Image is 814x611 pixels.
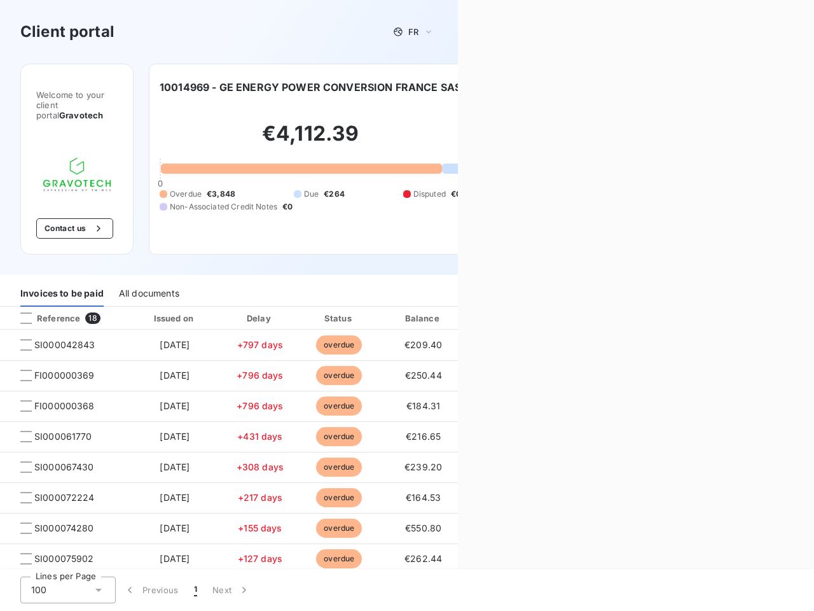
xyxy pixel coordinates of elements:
span: 18 [85,313,100,324]
button: Contact us [36,218,113,239]
span: [DATE] [160,553,190,564]
span: Welcome to your client portal [36,90,118,120]
span: SI000067430 [34,461,94,474]
button: 1 [186,577,205,603]
span: overdue [316,519,362,538]
span: €3,848 [207,188,235,200]
span: FI000000369 [34,369,95,382]
span: 100 [31,584,46,596]
div: Status [301,312,377,325]
span: +796 days [237,370,283,381]
div: All documents [119,280,179,307]
span: €184.31 [406,400,440,411]
span: +431 days [237,431,282,442]
span: Disputed [413,188,446,200]
span: SI000042843 [34,339,95,351]
button: Previous [116,577,186,603]
span: overdue [316,458,362,477]
span: €264 [324,188,345,200]
span: +797 days [237,339,283,350]
span: €239.20 [404,461,442,472]
span: overdue [316,549,362,568]
span: SI000075902 [34,552,94,565]
span: [DATE] [160,400,190,411]
span: [DATE] [160,492,190,503]
span: overdue [316,427,362,446]
span: Due [304,188,319,200]
span: [DATE] [160,431,190,442]
img: Company logo [36,151,118,198]
h3: Client portal [20,20,114,43]
span: €164.53 [406,492,441,503]
span: €250.44 [405,370,442,381]
span: +217 days [238,492,282,503]
span: [DATE] [160,461,190,472]
span: overdue [316,397,362,416]
span: Overdue [170,188,202,200]
span: €0 [282,201,293,213]
span: +796 days [237,400,283,411]
span: FR [408,27,418,37]
span: +155 days [238,523,282,533]
span: €262.44 [404,553,442,564]
span: +308 days [237,461,284,472]
span: SI000072224 [34,491,95,504]
span: 0 [158,178,163,188]
div: Reference [10,313,80,324]
span: overdue [316,366,362,385]
span: [DATE] [160,523,190,533]
span: FI000000368 [34,400,95,412]
span: +127 days [238,553,282,564]
h6: 10014969 - GE ENERGY POWER CONVERSION FRANCE SAS [160,80,461,95]
span: Gravotech [59,110,103,120]
div: Invoices to be paid [20,280,104,307]
div: Balance [382,312,465,325]
span: overdue [316,488,362,507]
h2: €4,112.39 [160,121,461,159]
span: €216.65 [406,431,441,442]
span: [DATE] [160,370,190,381]
span: €550.80 [405,523,441,533]
span: €209.40 [404,339,442,350]
span: €0 [451,188,461,200]
span: 1 [194,584,197,596]
div: Delay [224,312,296,325]
span: [DATE] [160,339,190,350]
span: SI000061770 [34,430,92,443]
span: SI000074280 [34,522,94,535]
span: Non-Associated Credit Notes [170,201,277,213]
span: overdue [316,335,362,355]
div: Issued on [131,312,219,325]
button: Next [205,577,258,603]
